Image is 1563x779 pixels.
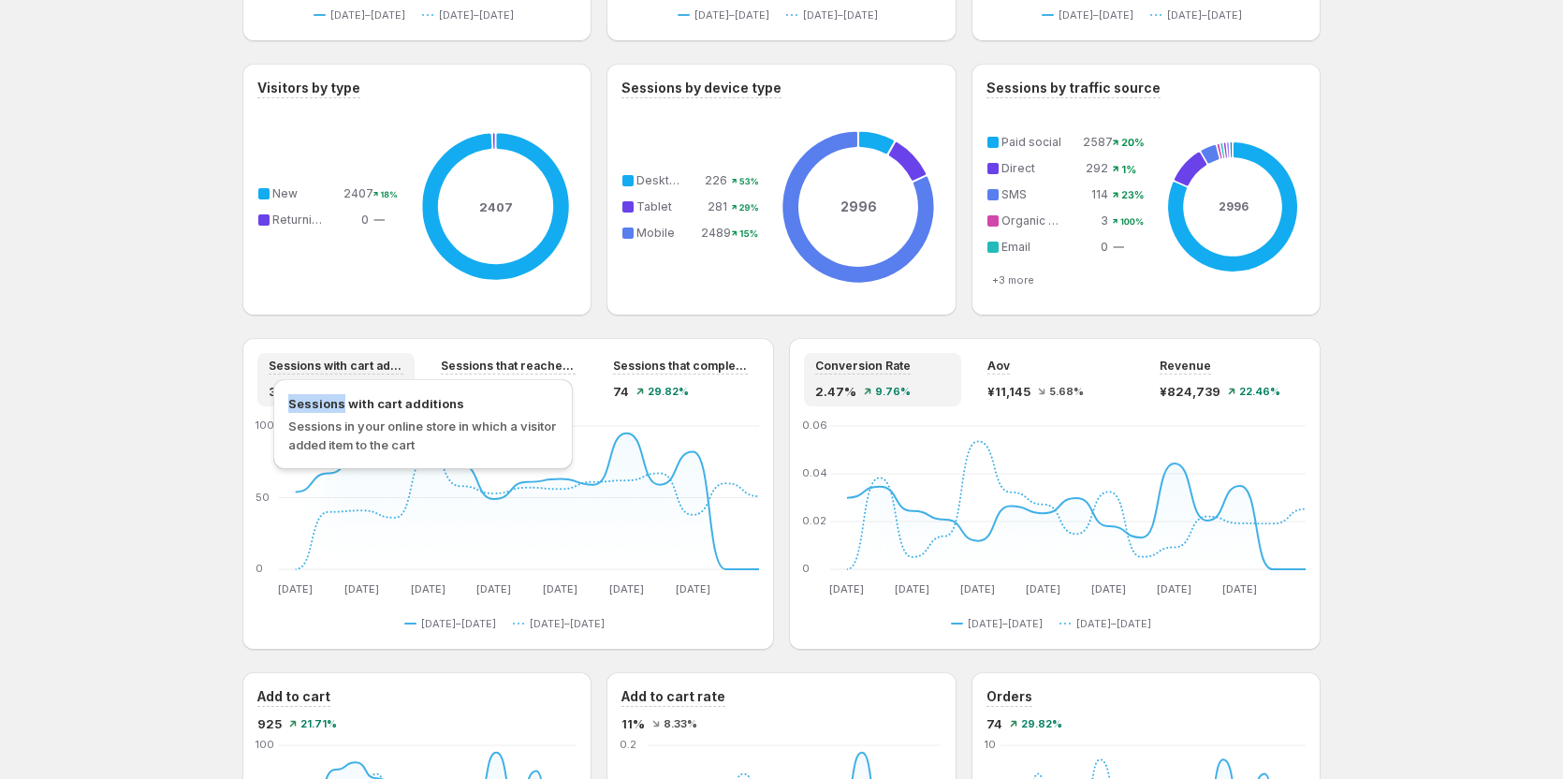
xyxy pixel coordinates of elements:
text: [DATE] [960,582,995,595]
text: 0.06 [802,419,827,432]
span: [DATE]–[DATE] [1167,7,1242,22]
button: [DATE]–[DATE] [1059,612,1159,635]
span: Desktop [636,173,684,187]
span: 29.82% [1021,718,1062,729]
text: 29% [739,202,759,213]
text: 10 [985,738,996,751]
text: [DATE] [676,582,710,595]
span: Aov [987,359,1010,374]
span: [DATE]–[DATE] [421,616,496,631]
span: Direct [1001,161,1035,175]
span: 2489 [701,226,731,240]
span: Sessions with cart additions [269,359,403,374]
text: [DATE] [895,582,929,595]
td: Email [998,237,1083,257]
td: New [269,184,343,204]
h3: Visitors by type [257,79,360,97]
span: [DATE]–[DATE] [694,7,769,22]
span: Email [1001,240,1030,254]
h3: Sessions by device type [621,79,781,97]
span: SMS [1001,187,1027,201]
button: [DATE]–[DATE] [422,4,521,26]
span: 114 [1091,187,1108,201]
text: 100 [256,419,274,432]
text: 15% [740,228,759,239]
span: [DATE]–[DATE] [1076,616,1151,631]
span: 11% [621,714,645,733]
span: 226 [705,173,727,187]
button: [DATE]–[DATE] [951,612,1050,635]
span: 3 [1101,213,1108,228]
text: 0.02 [802,514,826,527]
h3: Add to cart rate [621,687,725,706]
span: [DATE]–[DATE] [968,616,1043,631]
td: Returning [269,210,343,230]
button: [DATE]–[DATE] [1042,4,1141,26]
span: [DATE]–[DATE] [1059,7,1133,22]
text: [DATE] [411,582,446,595]
span: 2407 [343,186,373,200]
button: +3 more [986,272,1040,287]
text: [DATE] [543,582,577,595]
text: 20% [1122,137,1146,150]
text: [DATE] [344,582,379,595]
text: [DATE] [1157,582,1191,595]
button: [DATE]–[DATE] [1150,4,1249,26]
td: Paid social [998,132,1083,153]
text: 18% [381,189,398,199]
span: 74 [986,714,1002,733]
button: [DATE]–[DATE] [404,612,504,635]
button: [DATE]–[DATE] [513,612,612,635]
span: 29.82% [648,386,689,397]
span: 22.46% [1239,386,1280,397]
span: Sessions that completed checkout [613,359,748,374]
span: [DATE]–[DATE] [330,7,405,22]
h3: Sessions by traffic source [986,79,1161,97]
text: 50 [256,491,270,504]
text: 23% [1122,189,1145,202]
span: [DATE]–[DATE] [803,7,878,22]
span: 9.76% [875,386,911,397]
span: Organic social [1001,213,1081,228]
td: Tablet [633,197,700,217]
text: [DATE] [1026,582,1060,595]
span: Mobile [636,226,675,240]
button: [DATE]–[DATE] [678,4,777,26]
span: 0 [1101,240,1108,254]
td: Desktop [633,170,700,191]
text: 0 [256,562,263,575]
text: [DATE] [1091,582,1126,595]
span: 2587 [1083,135,1113,149]
td: Direct [998,158,1083,179]
span: Sessions that reached checkout [441,359,576,374]
text: [DATE] [829,582,864,595]
span: 2.47% [815,382,856,401]
text: 0.04 [802,466,827,479]
span: 8.33% [664,718,697,729]
text: 1% [1122,163,1137,176]
span: 292 [1086,161,1108,175]
text: 100% [1120,216,1144,228]
h3: Orders [986,687,1032,706]
td: Mobile [633,223,700,243]
h3: Add to cart [257,687,330,706]
span: New [272,186,298,200]
text: [DATE] [278,582,313,595]
text: [DATE] [609,582,644,595]
span: 74 [613,382,629,401]
span: ¥824,739 [1160,382,1220,401]
span: Sessions in your online store in which a visitor added item to the cart [288,419,556,452]
span: 5.68% [1049,386,1084,397]
span: ¥11,145 [987,382,1030,401]
span: 925 [257,714,282,733]
span: [DATE]–[DATE] [530,616,605,631]
td: Organic social [998,211,1083,231]
span: Returning [272,213,326,227]
span: 21.71% [300,718,337,729]
td: SMS [998,184,1083,205]
text: 100 [256,738,274,751]
button: [DATE]–[DATE] [314,4,413,26]
span: 281 [708,199,727,213]
text: [DATE] [476,582,511,595]
text: 53% [739,176,759,187]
